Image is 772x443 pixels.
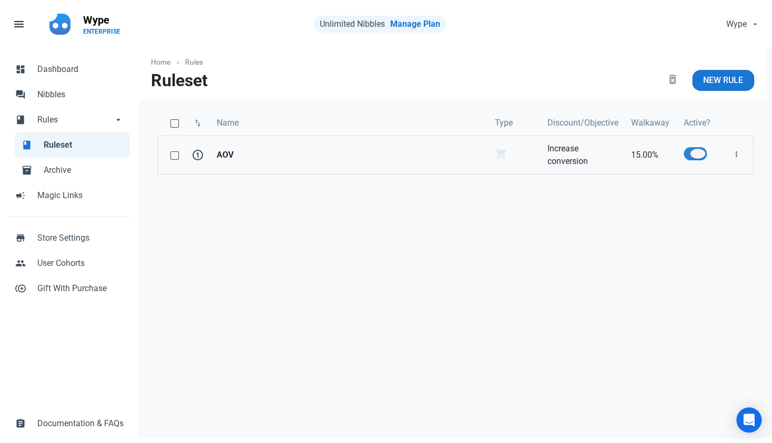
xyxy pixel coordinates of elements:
[217,149,482,161] strong: AOV
[547,117,618,129] span: Discount/Objective
[726,18,747,30] span: Wype
[8,411,130,436] a: assignmentDocumentation & FAQs
[83,13,120,27] p: Wype
[13,18,25,30] span: menu
[8,57,130,82] a: dashboardDashboard
[15,257,26,267] span: people
[8,276,130,301] a: control_point_duplicateGift With Purchase
[684,117,710,129] span: Active?
[37,232,124,244] span: Store Settings
[15,63,26,74] span: dashboard
[44,164,124,177] span: Archive
[83,27,120,36] p: ENTERPRISE
[37,417,124,430] span: Documentation & FAQs
[8,107,130,132] a: bookRulesarrow_drop_down
[151,57,176,68] a: Home
[666,73,679,86] span: delete_forever
[151,71,208,90] h1: Ruleset
[217,117,239,129] span: Name
[495,148,507,160] span: shopping_cart
[210,136,489,174] a: AOV
[15,132,130,158] a: bookRuleset
[22,164,32,174] span: inventory_2
[15,88,26,99] span: forum
[541,136,625,174] a: Increase conversion
[15,114,26,124] span: book
[37,114,113,126] span: Rules
[692,70,754,91] a: New Rule
[320,19,385,29] span: Unlimited Nibbles
[37,189,124,202] span: Magic Links
[495,117,513,129] span: Type
[15,232,26,242] span: store
[703,74,743,87] span: New Rule
[22,139,32,149] span: book
[15,189,26,200] span: campaign
[77,8,127,40] a: WypeENTERPRISE
[37,88,124,101] span: Nibbles
[44,139,124,151] span: Ruleset
[8,251,130,276] a: peopleUser Cohorts
[193,118,202,128] span: swap_vert
[657,70,688,91] button: delete_forever
[15,282,26,293] span: control_point_duplicate
[37,63,124,76] span: Dashboard
[631,117,669,129] span: Walkaway
[15,417,26,428] span: assignment
[390,19,440,29] a: Manage Plan
[625,136,677,174] a: 15.00%
[138,48,767,70] nav: breadcrumbs
[717,14,766,35] button: Wype
[37,282,124,295] span: Gift With Purchase
[736,407,761,432] div: Open Intercom Messenger
[37,257,124,270] span: User Cohorts
[8,225,130,251] a: storeStore Settings
[192,150,203,160] span: 1
[8,183,130,208] a: campaignMagic Links
[8,82,130,107] a: forumNibbles
[113,114,124,124] span: arrow_drop_down
[15,158,130,183] a: inventory_2Archive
